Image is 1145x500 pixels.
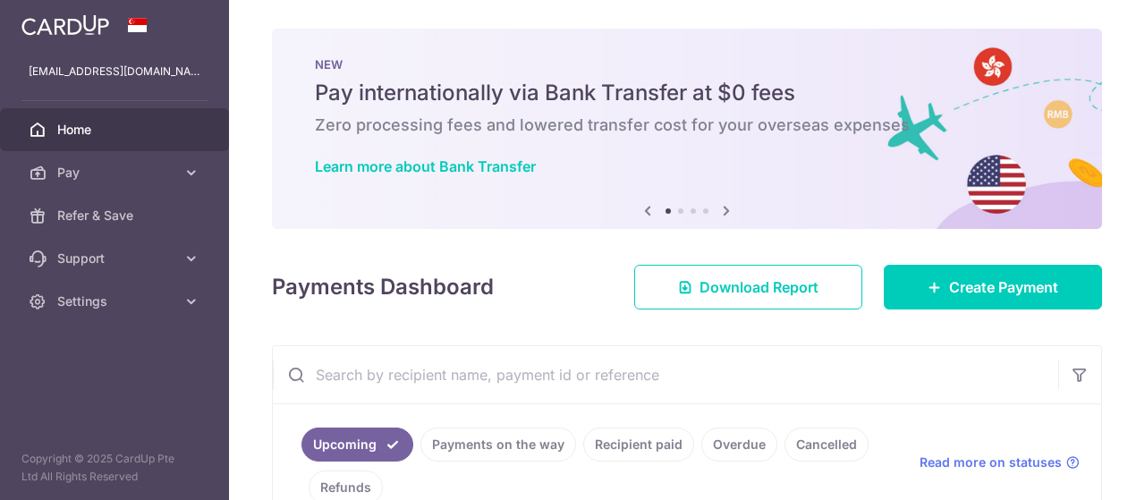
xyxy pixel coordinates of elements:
span: Read more on statuses [920,453,1062,471]
a: Payments on the way [420,428,576,462]
p: [EMAIL_ADDRESS][DOMAIN_NAME] [29,63,200,81]
span: Download Report [700,276,818,298]
a: Upcoming [301,428,413,462]
a: Overdue [701,428,777,462]
span: Home [57,121,175,139]
span: Settings [57,292,175,310]
a: Cancelled [785,428,869,462]
span: Pay [57,164,175,182]
img: Bank transfer banner [272,29,1102,229]
h5: Pay internationally via Bank Transfer at $0 fees [315,79,1059,107]
h6: Zero processing fees and lowered transfer cost for your overseas expenses [315,114,1059,136]
span: Refer & Save [57,207,175,225]
input: Search by recipient name, payment id or reference [273,346,1058,403]
p: NEW [315,57,1059,72]
a: Read more on statuses [920,453,1080,471]
a: Learn more about Bank Transfer [315,157,536,175]
a: Download Report [634,265,862,309]
a: Recipient paid [583,428,694,462]
a: Create Payment [884,265,1102,309]
span: Create Payment [949,276,1058,298]
h4: Payments Dashboard [272,271,494,303]
img: CardUp [21,14,109,36]
span: Support [57,250,175,267]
